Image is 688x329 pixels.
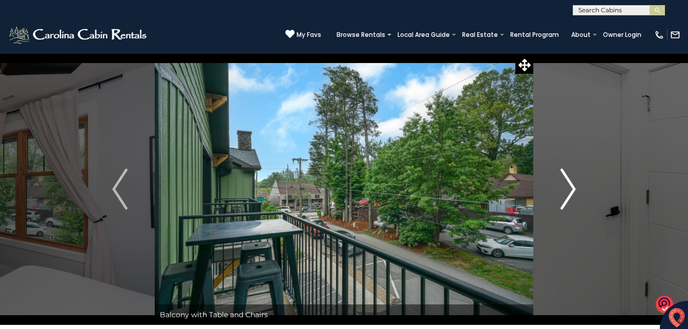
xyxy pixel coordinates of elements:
a: Real Estate [457,28,503,42]
a: My Favs [285,29,321,40]
img: o1IwAAAABJRU5ErkJggg== [656,295,673,314]
a: Local Area Guide [392,28,455,42]
img: arrow [560,169,576,210]
img: mail-regular-white.png [670,30,680,40]
img: arrow [112,169,128,210]
img: White-1-2.png [8,25,150,45]
a: About [566,28,596,42]
div: Balcony with Table and Chairs [155,304,533,325]
button: Next [533,53,603,325]
img: phone-regular-white.png [654,30,664,40]
a: Browse Rentals [331,28,390,42]
a: Owner Login [598,28,647,42]
button: Previous [85,53,155,325]
a: Rental Program [505,28,564,42]
span: My Favs [297,30,321,39]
